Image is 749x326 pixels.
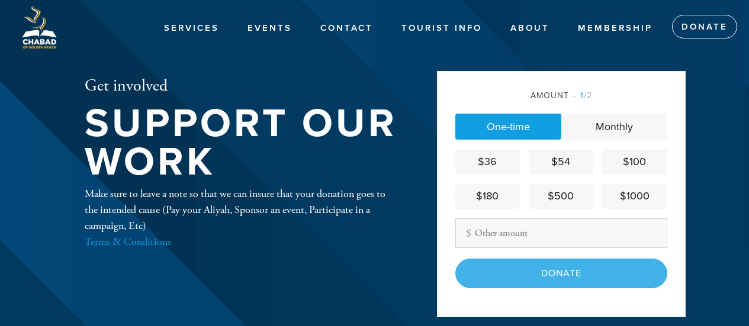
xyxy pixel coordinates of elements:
[455,89,667,102] div: Amount
[533,188,589,204] div: $500
[455,218,667,248] input: Other amount
[85,76,398,96] h2: Get involved
[672,15,737,38] a: Donate
[573,91,592,101] span: /2
[602,149,667,175] a: $100
[239,17,301,40] a: Events
[580,91,584,101] span: 1
[85,235,171,248] a: Terms & Conditions
[311,17,382,40] a: Contact
[460,188,515,204] div: $180
[455,149,520,175] a: $36
[455,114,561,140] a: One-time
[607,154,662,170] div: $100
[602,183,667,209] a: $1000
[455,183,520,209] a: $180
[502,17,558,40] a: About
[85,186,398,250] div: Make sure to leave a note so that we can insure that your donation goes to the intended cause (Pa...
[529,149,593,175] a: $54
[561,114,667,140] a: Monthly
[85,105,398,181] h1: Support our work
[533,154,589,170] div: $54
[607,188,662,204] div: $1000
[529,183,593,209] a: $500
[18,6,60,49] img: Logo%20GB1.png
[155,17,228,40] a: Services
[393,17,491,40] a: Tourist Info
[569,17,661,40] a: Membership
[460,154,515,170] div: $36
